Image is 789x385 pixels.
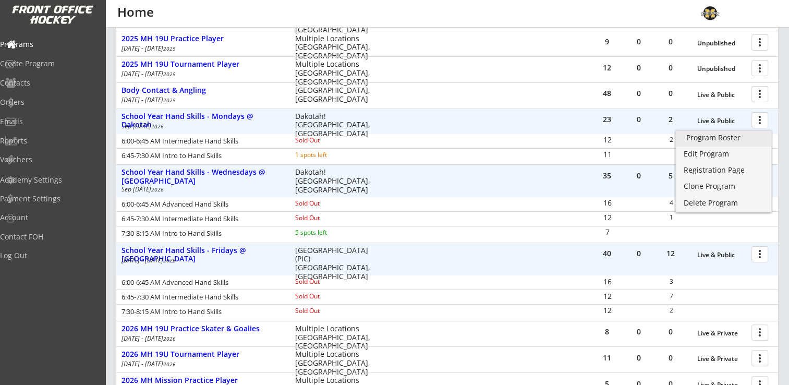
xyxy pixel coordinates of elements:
div: 0 [623,328,654,335]
div: Edit Program [684,150,763,158]
div: 4 [656,200,687,206]
div: 0 [623,90,654,97]
div: 11 [591,354,623,362]
div: 0 [623,38,654,45]
div: 35 [591,172,623,179]
div: 2026 MH 19U Practice Skater & Goalies [122,324,284,333]
div: Unpublished [697,65,746,73]
div: 12 [592,214,623,221]
div: Unpublished [697,40,746,47]
div: 1 [656,214,687,221]
div: Live & Public [697,117,746,125]
div: Program Roster [686,134,761,141]
div: 12 [592,293,623,300]
div: 3 [656,279,687,285]
em: 2025 [163,97,176,104]
div: 11 [592,151,623,158]
div: [DATE] - [DATE] [122,335,281,342]
div: 5 spots left [295,230,362,236]
div: 40 [591,250,623,257]
div: 12 [655,250,686,257]
em: 2026 [151,186,164,193]
div: Sep [DATE] [122,123,281,129]
div: Clone Program [684,183,763,190]
div: Multiple Locations [GEOGRAPHIC_DATA], [GEOGRAPHIC_DATA] [295,34,377,61]
div: [DATE] - [DATE] [122,361,281,367]
div: 6:45-7:30 AM Intermediate Hand Skills [122,294,281,300]
div: 5 [655,172,686,179]
div: Sold Out [295,200,362,207]
div: School Year Hand Skills - Mondays @ Dakotah [122,112,284,130]
div: 0 [655,90,686,97]
div: [DATE] - [DATE] [122,257,281,263]
div: 0 [655,38,686,45]
button: more_vert [751,60,768,76]
div: 0 [655,328,686,335]
div: 2 [656,137,687,143]
div: Sold Out [295,279,362,285]
div: Sold Out [295,308,362,314]
div: Multiple Locations [GEOGRAPHIC_DATA], [GEOGRAPHIC_DATA] [295,60,377,86]
div: 9 [591,38,623,45]
div: 2025 MH 19U Practice Player [122,34,284,43]
div: 6:45-7:30 AM Intermediate Hand Skills [122,215,281,222]
a: Program Roster [676,131,771,147]
div: 16 [592,199,623,207]
div: 12 [592,136,623,143]
div: 23 [591,116,623,123]
div: Registration Page [684,166,763,174]
div: 6:00-6:45 AM Advanced Hand Skills [122,201,281,208]
div: 2 [656,307,687,314]
div: 0 [623,250,654,257]
div: 0 [623,64,654,71]
div: 2025 MH 19U Tournament Player [122,60,284,69]
div: Live & Private [697,355,746,363]
div: 6:00-6:45 AM Advanced Hand Skills [122,279,281,286]
div: 8 [591,328,623,335]
div: Live & Private [697,330,746,337]
button: more_vert [751,350,768,366]
em: 2026 [163,257,176,264]
div: [GEOGRAPHIC_DATA], [GEOGRAPHIC_DATA] [295,86,377,104]
div: 2026 MH 19U Tournament Player [122,350,284,359]
div: 0 [623,116,654,123]
em: 2025 [163,45,176,52]
div: 0 [623,172,654,179]
div: 0 [623,354,654,362]
a: Registration Page [676,163,771,179]
div: 48 [591,90,623,97]
div: Dakotah! [GEOGRAPHIC_DATA], [GEOGRAPHIC_DATA] [295,112,377,138]
div: 2026 MH Mission Practice Player [122,376,284,385]
button: more_vert [751,34,768,51]
div: [GEOGRAPHIC_DATA] (PIC) [GEOGRAPHIC_DATA], [GEOGRAPHIC_DATA] [295,246,377,281]
div: Multiple Locations [GEOGRAPHIC_DATA], [GEOGRAPHIC_DATA] [295,350,377,376]
div: 6:00-6:45 AM Intermediate Hand Skills [122,138,281,145]
div: Sold Out [295,137,362,143]
div: Body Contact & Angling [122,86,284,95]
div: 7 [592,228,623,236]
div: 7:30-8:15 AM Intro to Hand Skills [122,308,281,315]
div: 6:45-7:30 AM Intro to Hand Skills [122,152,281,159]
em: 2025 [163,70,176,78]
div: School Year Hand Skills - Fridays @ [GEOGRAPHIC_DATA] [122,246,284,264]
div: 0 [655,64,686,71]
div: School Year Hand Skills - Wednesdays @ [GEOGRAPHIC_DATA] [122,168,284,186]
button: more_vert [751,324,768,341]
button: more_vert [751,246,768,262]
div: 12 [591,64,623,71]
div: Dakotah! [GEOGRAPHIC_DATA], [GEOGRAPHIC_DATA] [295,168,377,194]
div: Sep [DATE] [122,186,281,192]
em: 2026 [151,123,164,130]
div: 12 [592,307,623,314]
div: Live & Public [697,91,746,99]
div: Multiple Locations [GEOGRAPHIC_DATA], [GEOGRAPHIC_DATA] [295,324,377,351]
div: Sold Out [295,293,362,299]
div: [DATE] - [DATE] [122,45,281,52]
div: [DATE] - [DATE] [122,97,281,103]
div: 7 [656,293,687,299]
div: 2 [655,116,686,123]
div: 1 spots left [295,152,362,158]
div: 7:30-8:15 AM Intro to Hand Skills [122,230,281,237]
a: Edit Program [676,147,771,163]
button: more_vert [751,86,768,102]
